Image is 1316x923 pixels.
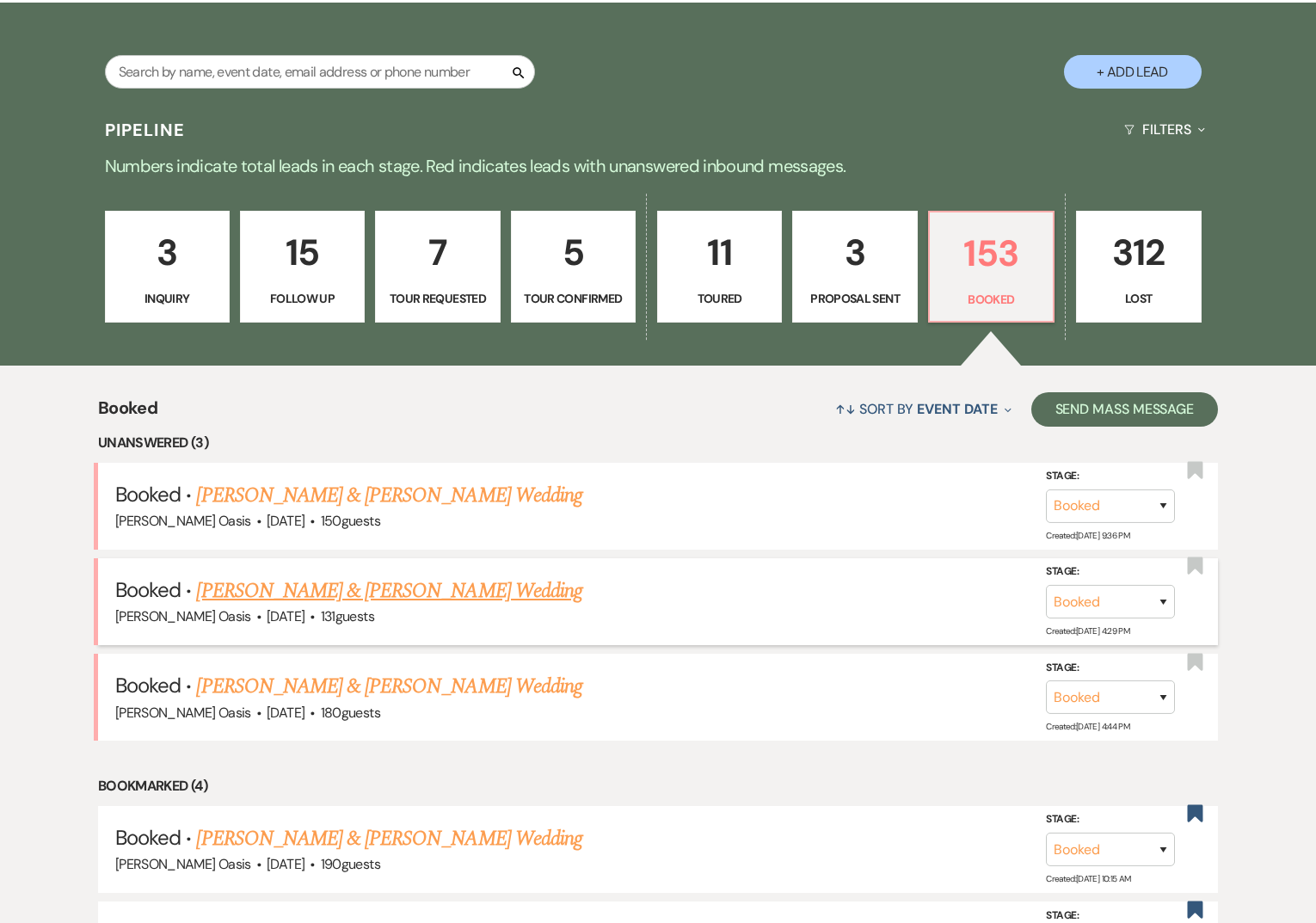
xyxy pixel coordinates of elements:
[98,432,1218,454] li: Unanswered (3)
[115,855,251,873] span: [PERSON_NAME] Oasis
[1076,211,1201,323] a: 312Lost
[1046,625,1129,637] span: Created: [DATE] 4:29 PM
[196,823,581,854] a: [PERSON_NAME] & [PERSON_NAME] Wedding
[668,224,771,281] p: 11
[657,211,782,323] a: 11Toured
[105,211,230,323] a: 3Inquiry
[196,480,581,511] a: [PERSON_NAME] & [PERSON_NAME] Wedding
[240,211,365,323] a: 15Follow Up
[115,481,181,508] span: Booked
[1031,392,1219,427] button: Send Mass Message
[321,512,380,530] span: 150 guests
[196,671,581,702] a: [PERSON_NAME] & [PERSON_NAME] Wedding
[1046,530,1129,541] span: Created: [DATE] 9:36 PM
[511,211,636,323] a: 5Tour Confirmed
[375,211,500,323] a: 7Tour Requested
[115,576,181,603] span: Booked
[386,224,489,281] p: 7
[828,386,1018,432] button: Sort By Event Date
[522,224,624,281] p: 5
[668,289,771,308] p: Toured
[105,118,186,142] h3: Pipeline
[115,672,181,698] span: Booked
[803,224,906,281] p: 3
[835,400,856,418] span: ↑↓
[115,704,251,722] span: [PERSON_NAME] Oasis
[115,512,251,530] span: [PERSON_NAME] Oasis
[1046,659,1175,678] label: Stage:
[98,775,1218,797] li: Bookmarked (4)
[386,289,489,308] p: Tour Requested
[940,225,1042,282] p: 153
[940,290,1042,309] p: Booked
[115,607,251,625] span: [PERSON_NAME] Oasis
[116,224,218,281] p: 3
[267,607,304,625] span: [DATE]
[39,152,1277,180] p: Numbers indicate total leads in each stage. Red indicates leads with unanswered inbound messages.
[928,211,1055,323] a: 153Booked
[321,704,380,722] span: 180 guests
[267,855,304,873] span: [DATE]
[1087,224,1190,281] p: 312
[267,512,304,530] span: [DATE]
[105,55,535,89] input: Search by name, event date, email address or phone number
[116,289,218,308] p: Inquiry
[196,575,581,606] a: [PERSON_NAME] & [PERSON_NAME] Wedding
[917,400,997,418] span: Event Date
[522,289,624,308] p: Tour Confirmed
[115,824,181,851] span: Booked
[251,224,354,281] p: 15
[1046,467,1175,486] label: Stage:
[1046,563,1175,581] label: Stage:
[321,855,380,873] span: 190 guests
[267,704,304,722] span: [DATE]
[251,289,354,308] p: Follow Up
[1046,873,1130,884] span: Created: [DATE] 10:15 AM
[98,395,157,432] span: Booked
[1117,107,1211,152] button: Filters
[1087,289,1190,308] p: Lost
[321,607,374,625] span: 131 guests
[792,211,917,323] a: 3Proposal Sent
[1046,810,1175,829] label: Stage:
[1046,721,1129,732] span: Created: [DATE] 4:44 PM
[1064,55,1202,89] button: + Add Lead
[803,289,906,308] p: Proposal Sent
